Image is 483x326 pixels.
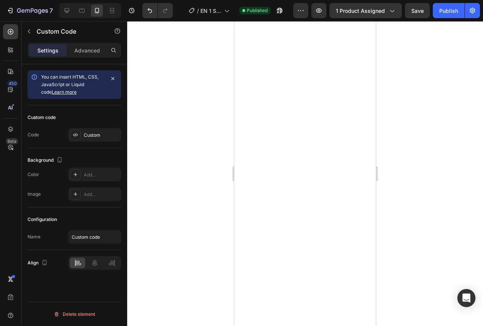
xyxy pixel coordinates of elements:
div: 450 [7,80,18,87]
span: Published [247,7,268,14]
iframe: Design area [234,21,376,326]
button: Save [405,3,430,18]
div: Configuration [28,216,57,223]
div: Background [28,155,64,165]
button: Publish [433,3,465,18]
div: Undo/Redo [142,3,173,18]
div: Delete element [54,310,95,319]
div: Add... [84,191,119,198]
p: Settings [37,46,58,54]
div: Custom code [28,114,56,121]
button: Delete element [28,308,121,320]
p: Advanced [74,46,100,54]
div: Open Intercom Messenger [457,289,475,307]
div: Color [28,171,39,178]
div: Align [28,258,49,268]
div: Publish [439,7,458,15]
p: 7 [49,6,53,15]
div: Beta [6,138,18,144]
a: Learn more [52,89,77,95]
span: Save [411,8,424,14]
div: Name [28,233,40,240]
span: You can insert HTML, CSS, JavaScript or Liquid code [41,74,98,95]
button: 1 product assigned [329,3,402,18]
span: / [197,7,199,15]
div: Code [28,131,39,138]
div: Image [28,191,41,198]
span: EN 1 SHAMPOO [PERSON_NAME] ([PERSON_NAME] TINTE NADA MAS) [200,7,221,15]
span: 1 product assigned [336,7,385,15]
p: Custom Code [37,27,101,36]
div: Custom [84,132,119,139]
div: Add... [84,171,119,178]
button: 7 [3,3,56,18]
